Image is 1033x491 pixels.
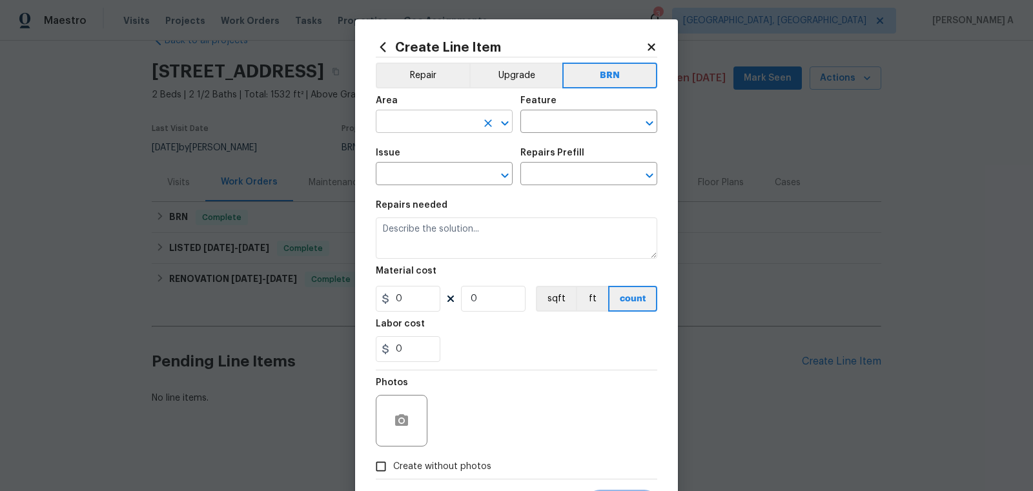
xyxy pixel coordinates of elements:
[376,96,398,105] h5: Area
[496,114,514,132] button: Open
[479,114,497,132] button: Clear
[393,460,491,474] span: Create without photos
[376,266,436,276] h5: Material cost
[376,40,646,54] h2: Create Line Item
[376,319,425,328] h5: Labor cost
[469,63,563,88] button: Upgrade
[376,201,447,210] h5: Repairs needed
[376,148,400,157] h5: Issue
[376,378,408,387] h5: Photos
[376,63,469,88] button: Repair
[520,96,557,105] h5: Feature
[608,286,657,312] button: count
[520,148,584,157] h5: Repairs Prefill
[562,63,657,88] button: BRN
[640,114,659,132] button: Open
[640,166,659,185] button: Open
[536,286,576,312] button: sqft
[496,166,514,185] button: Open
[576,286,608,312] button: ft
